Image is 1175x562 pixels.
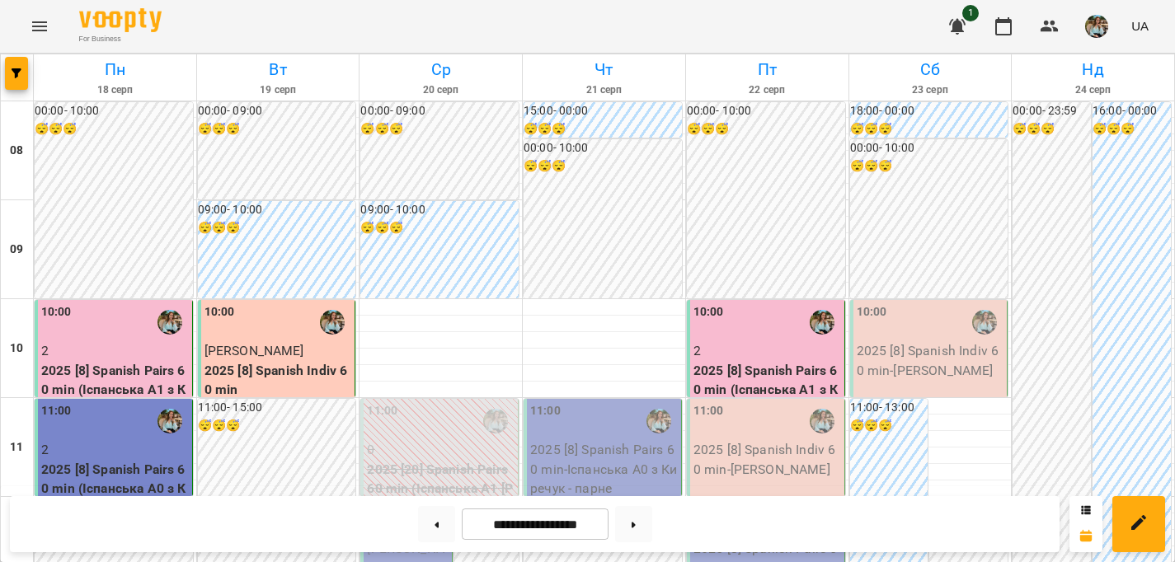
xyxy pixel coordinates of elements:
label: 11:00 [41,402,72,420]
h6: Нд [1014,57,1172,82]
label: 10:00 [204,303,235,321]
label: 10:00 [41,303,72,321]
h6: 00:00 - 09:00 [198,102,356,120]
img: Киречук Валерія Володимирівна (і) [483,409,508,433]
h6: 19 серп [200,82,357,98]
img: Киречук Валерія Володимирівна (і) [320,310,345,335]
img: Voopty Logo [79,8,162,32]
h6: 00:00 - 23:59 [1013,102,1091,120]
label: 10:00 [857,303,887,321]
label: 11:00 [367,402,397,420]
h6: 😴😴😴 [850,120,1008,138]
button: UA [1125,11,1155,41]
h6: 16:00 - 00:00 [1093,102,1171,120]
h6: 09:00 - 10:00 [198,201,356,219]
p: 2025 [20] Spanish Pairs 60 min (Іспанська А1 [PERSON_NAME] - пара) [367,460,515,518]
h6: 11 [10,438,23,457]
h6: Сб [852,57,1009,82]
label: 10:00 [693,303,724,321]
span: UA [1131,17,1149,35]
h6: 😴😴😴 [524,157,682,176]
p: 2 [41,341,189,361]
h6: 00:00 - 10:00 [850,139,1008,157]
p: 0 [367,440,515,460]
h6: 20 серп [362,82,519,98]
p: 2025 [8] Spanish Indiv 60 min [204,361,352,400]
h6: 😴😴😴 [198,120,356,138]
span: 1 [962,5,979,21]
h6: Ср [362,57,519,82]
p: 2025 [8] Spanish Pairs 60 min (Іспанська А1 з Киречук - пара [PERSON_NAME] ) [41,361,189,438]
h6: 09:00 - 10:00 [360,201,519,219]
label: 11:00 [530,402,561,420]
p: 2025 [8] Spanish Pairs 60 min (Іспанська А0 з Киречук - парне ) [41,460,189,518]
p: 2025 [8] Spanish Pairs 60 min (Іспанська А1 з Киречук - пара [PERSON_NAME] ) [693,361,841,438]
h6: 😴😴😴 [360,120,519,138]
h6: 21 серп [525,82,683,98]
h6: 😴😴😴 [198,417,356,435]
h6: 00:00 - 10:00 [687,102,845,120]
h6: 24 серп [1014,82,1172,98]
h6: 15:00 - 00:00 [524,102,682,120]
p: 2025 [8] Spanish Pairs 60 min - Іспанська А0 з Киречук - парне [530,440,678,499]
h6: 11:00 - 13:00 [850,399,928,417]
span: For Business [79,34,162,44]
h6: 😴😴😴 [850,157,1008,176]
p: 2 [693,341,841,361]
h6: 22 серп [689,82,846,98]
h6: 00:00 - 09:00 [360,102,519,120]
h6: Вт [200,57,357,82]
h6: 18:00 - 00:00 [850,102,1008,120]
h6: 10 [10,340,23,358]
h6: 😴😴😴 [35,120,193,138]
img: 856b7ccd7d7b6bcc05e1771fbbe895a7.jfif [1085,15,1108,38]
button: Menu [20,7,59,46]
h6: Пт [689,57,846,82]
h6: 😴😴😴 [1013,120,1091,138]
h6: 😴😴😴 [687,120,845,138]
img: Киречук Валерія Володимирівна (і) [157,310,182,335]
p: 2025 [8] Spanish Indiv 60 min - [PERSON_NAME] [857,341,1004,380]
img: Киречук Валерія Володимирівна (і) [972,310,997,335]
h6: 11:00 - 15:00 [198,399,356,417]
span: [PERSON_NAME] [204,343,304,358]
h6: 00:00 - 10:00 [35,102,193,120]
h6: 😴😴😴 [1093,120,1171,138]
img: Киречук Валерія Володимирівна (і) [157,409,182,433]
h6: Чт [525,57,683,82]
img: Киречук Валерія Володимирівна (і) [646,409,671,433]
p: 2025 [8] Spanish Indiv 60 min - [PERSON_NAME] [693,440,841,479]
p: 2 [41,440,189,460]
h6: 08 [10,142,23,160]
h6: Пн [36,57,194,82]
h6: 18 серп [36,82,194,98]
h6: 😴😴😴 [524,120,682,138]
h6: 😴😴😴 [360,219,519,237]
img: Киречук Валерія Володимирівна (і) [810,310,834,335]
h6: 23 серп [852,82,1009,98]
img: Киречук Валерія Володимирівна (і) [810,409,834,433]
h6: 00:00 - 10:00 [524,139,682,157]
h6: 😴😴😴 [850,417,928,435]
h6: 09 [10,241,23,259]
h6: 😴😴😴 [198,219,356,237]
label: 11:00 [693,402,724,420]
